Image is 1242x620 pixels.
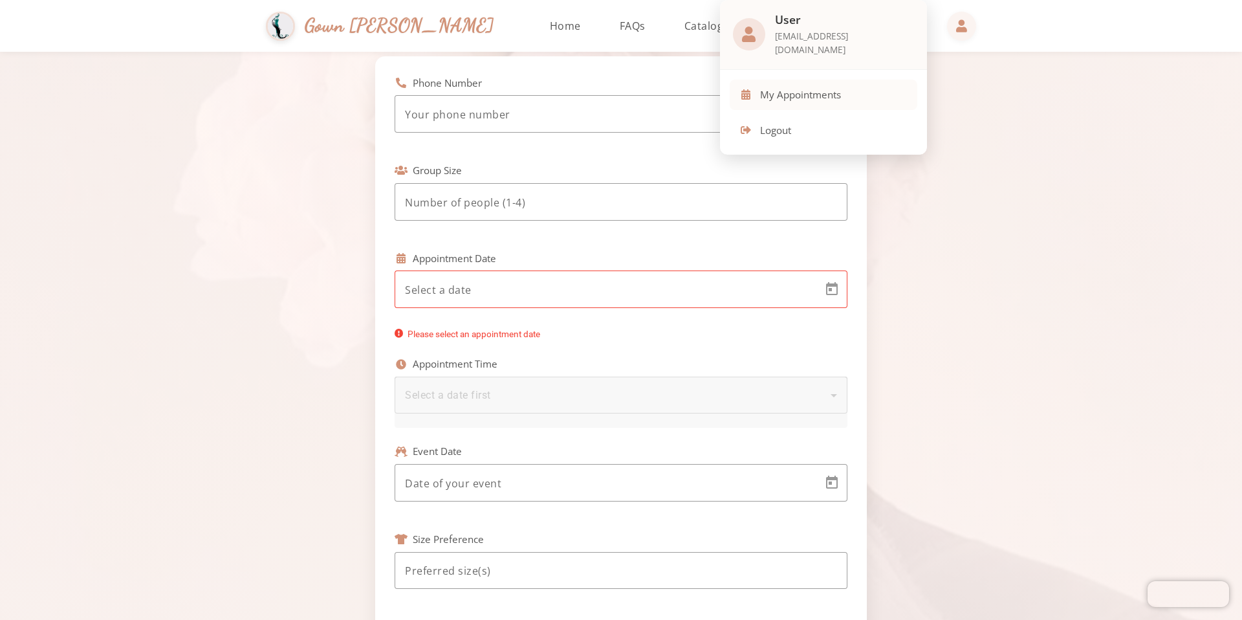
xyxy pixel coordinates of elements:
[730,115,917,146] button: Logout
[760,123,791,138] span: Logout
[1148,581,1229,607] iframe: Chatra live chat
[760,87,841,102] span: My Appointments
[730,80,917,110] button: My Appointments
[775,13,914,27] h3: User
[775,30,914,56] p: [EMAIL_ADDRESS][DOMAIN_NAME]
